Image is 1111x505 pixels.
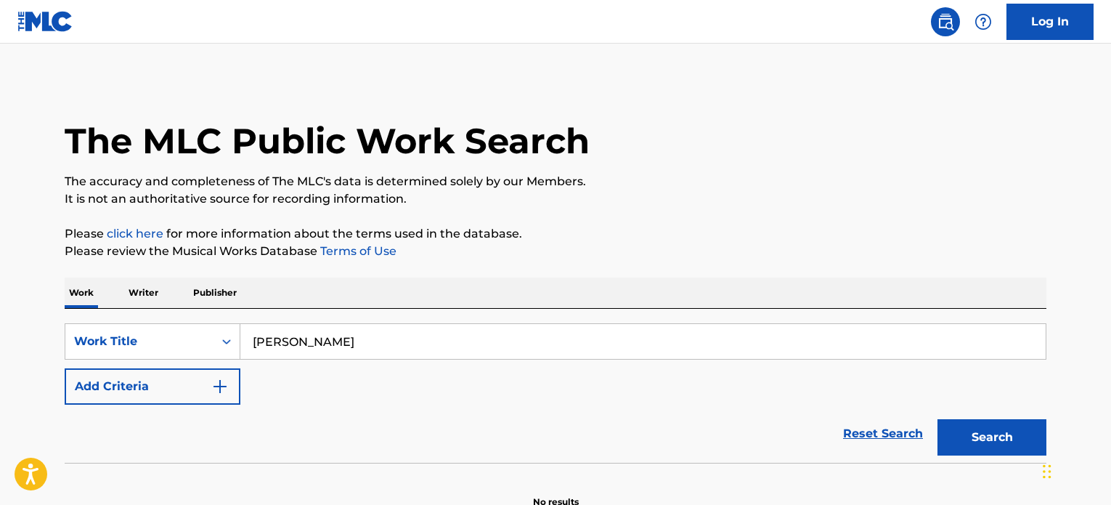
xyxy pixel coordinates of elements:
img: search [937,13,954,31]
p: Please review the Musical Works Database [65,243,1046,260]
h1: The MLC Public Work Search [65,119,590,163]
p: Writer [124,278,163,308]
a: click here [107,227,163,241]
div: Work Title [74,333,205,350]
a: Log In [1006,4,1094,40]
img: 9d2ae6d4665cec9f34b9.svg [211,378,229,395]
button: Search [937,419,1046,456]
form: Search Form [65,323,1046,463]
p: Work [65,278,98,308]
p: Please for more information about the terms used in the database. [65,225,1046,243]
p: It is not an authoritative source for recording information. [65,190,1046,208]
a: Reset Search [836,418,930,450]
p: Publisher [189,278,241,308]
div: Help [969,7,998,36]
img: help [974,13,992,31]
button: Add Criteria [65,368,240,405]
a: Public Search [931,7,960,36]
div: Drag [1043,450,1051,493]
img: MLC Logo [17,11,73,32]
a: Terms of Use [317,244,396,258]
p: The accuracy and completeness of The MLC's data is determined solely by our Members. [65,173,1046,190]
iframe: Chat Widget [1038,435,1111,505]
